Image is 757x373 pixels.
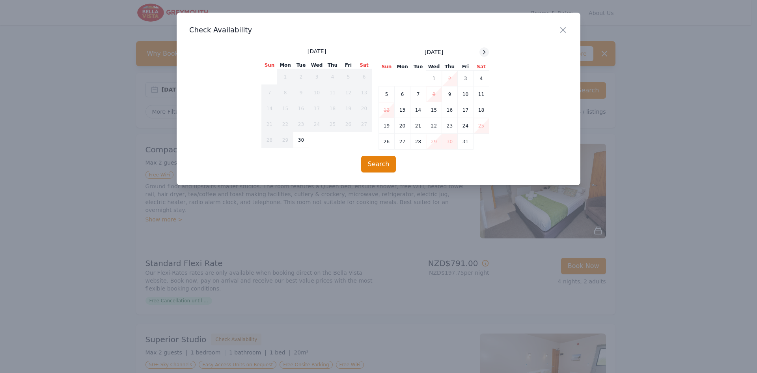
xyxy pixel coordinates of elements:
td: 18 [474,102,489,118]
td: 5 [341,69,356,85]
td: 22 [426,118,442,134]
td: 28 [410,134,426,150]
span: [DATE] [425,48,443,56]
td: 7 [410,86,426,102]
th: Wed [426,63,442,71]
td: 6 [356,69,372,85]
td: 21 [262,116,278,132]
h3: Check Availability [189,25,568,35]
td: 12 [379,102,395,118]
td: 27 [356,116,372,132]
td: 29 [426,134,442,150]
td: 3 [309,69,325,85]
td: 2 [293,69,309,85]
td: 26 [341,116,356,132]
th: Fri [458,63,474,71]
span: [DATE] [308,47,326,55]
td: 25 [474,118,489,134]
th: Mon [395,63,410,71]
td: 1 [426,71,442,86]
td: 9 [293,85,309,101]
td: 4 [474,71,489,86]
td: 29 [278,132,293,148]
td: 11 [474,86,489,102]
td: 13 [395,102,410,118]
td: 3 [458,71,474,86]
td: 26 [379,134,395,150]
td: 9 [442,86,458,102]
td: 17 [458,102,474,118]
td: 24 [309,116,325,132]
td: 25 [325,116,341,132]
th: Sun [262,62,278,69]
td: 7 [262,85,278,101]
td: 6 [395,86,410,102]
button: Search [361,156,396,172]
th: Fri [341,62,356,69]
td: 22 [278,116,293,132]
td: 16 [442,102,458,118]
th: Wed [309,62,325,69]
td: 20 [356,101,372,116]
td: 19 [341,101,356,116]
td: 4 [325,69,341,85]
td: 30 [293,132,309,148]
td: 8 [426,86,442,102]
td: 23 [293,116,309,132]
td: 21 [410,118,426,134]
th: Sat [474,63,489,71]
th: Tue [293,62,309,69]
td: 11 [325,85,341,101]
td: 14 [262,101,278,116]
th: Tue [410,63,426,71]
td: 12 [341,85,356,101]
th: Sat [356,62,372,69]
td: 20 [395,118,410,134]
td: 1 [278,69,293,85]
td: 23 [442,118,458,134]
td: 5 [379,86,395,102]
td: 15 [278,101,293,116]
th: Mon [278,62,293,69]
th: Thu [442,63,458,71]
th: Sun [379,63,395,71]
td: 10 [458,86,474,102]
td: 19 [379,118,395,134]
td: 13 [356,85,372,101]
td: 17 [309,101,325,116]
td: 15 [426,102,442,118]
td: 16 [293,101,309,116]
td: 2 [442,71,458,86]
td: 30 [442,134,458,150]
td: 27 [395,134,410,150]
th: Thu [325,62,341,69]
td: 31 [458,134,474,150]
td: 18 [325,101,341,116]
td: 14 [410,102,426,118]
td: 8 [278,85,293,101]
td: 28 [262,132,278,148]
td: 10 [309,85,325,101]
td: 24 [458,118,474,134]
